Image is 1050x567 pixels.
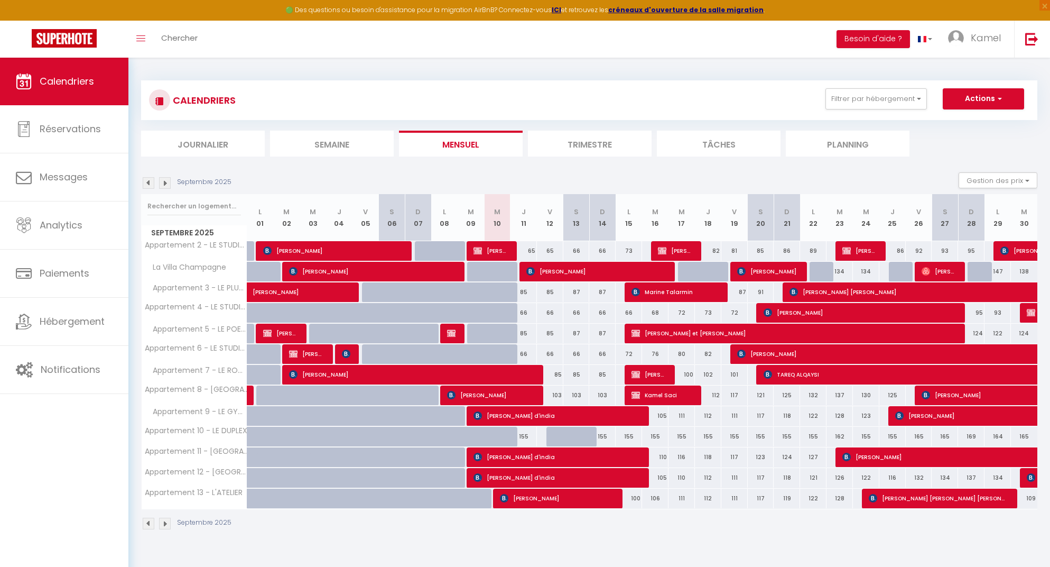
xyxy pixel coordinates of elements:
[737,261,797,281] span: [PERSON_NAME]
[853,468,879,488] div: 122
[825,88,927,109] button: Filtrer par hébergement
[971,31,1001,44] span: Kamel
[642,427,668,446] div: 155
[695,427,721,446] div: 155
[774,468,800,488] div: 118
[774,406,800,426] div: 118
[537,344,563,364] div: 66
[984,468,1011,488] div: 134
[142,225,247,241] span: Septembre 2025
[679,207,685,217] abbr: M
[800,427,826,446] div: 155
[415,207,421,217] abbr: D
[916,207,921,217] abbr: V
[774,194,800,241] th: 21
[405,194,432,241] th: 07
[642,344,668,364] div: 76
[826,194,853,241] th: 23
[890,207,895,217] abbr: J
[668,406,695,426] div: 111
[879,427,906,446] div: 155
[812,207,815,217] abbr: L
[721,447,748,467] div: 117
[695,447,721,467] div: 118
[695,303,721,323] div: 73
[879,386,906,405] div: 125
[1011,324,1037,343] div: 124
[922,261,956,281] span: [PERSON_NAME]
[695,365,721,385] div: 102
[642,194,668,241] th: 16
[1011,489,1037,508] div: 109
[774,241,800,261] div: 86
[721,303,748,323] div: 72
[608,5,764,14] a: créneaux d'ouverture de la salle migration
[748,468,774,488] div: 117
[563,344,590,364] div: 66
[837,207,843,217] abbr: M
[143,468,249,476] span: Appartement 12 - [GEOGRAPHIC_DATA]
[258,207,262,217] abbr: L
[263,323,298,343] span: [PERSON_NAME]
[458,194,484,241] th: 09
[958,427,984,446] div: 169
[837,30,910,48] button: Besoin d'aide ?
[826,489,853,508] div: 128
[547,207,552,217] abbr: V
[289,261,453,281] span: [PERSON_NAME]
[143,365,249,377] span: Appartement 7 - LE ROMAN
[800,468,826,488] div: 121
[906,241,932,261] div: 92
[510,303,537,323] div: 66
[853,386,879,405] div: 130
[143,386,249,394] span: Appartement 8 - [GEOGRAPHIC_DATA]
[1011,262,1037,281] div: 138
[447,323,456,343] span: [PERSON_NAME]
[141,131,265,157] li: Journalier
[177,518,231,528] p: Septembre 2025
[40,315,105,328] span: Hébergement
[984,324,1011,343] div: 122
[143,489,243,497] span: Appartement 13 - L'ATELIER
[748,447,774,467] div: 123
[1011,427,1037,446] div: 165
[40,75,94,88] span: Calendriers
[879,194,906,241] th: 25
[668,489,695,508] div: 111
[247,282,274,303] a: [PERSON_NAME]
[589,427,616,446] div: 155
[147,197,241,216] input: Rechercher un logement...
[40,218,82,232] span: Analytics
[589,324,616,343] div: 87
[289,364,531,385] span: [PERSON_NAME]
[748,489,774,508] div: 117
[616,194,642,241] th: 15
[800,489,826,508] div: 122
[984,303,1011,323] div: 93
[537,303,563,323] div: 66
[40,122,101,135] span: Réservations
[352,194,379,241] th: 05
[984,427,1011,446] div: 164
[589,282,616,302] div: 87
[537,324,563,343] div: 85
[732,207,737,217] abbr: V
[695,468,721,488] div: 112
[642,468,668,488] div: 105
[273,194,300,241] th: 02
[721,194,748,241] th: 19
[786,131,909,157] li: Planning
[642,489,668,508] div: 106
[473,468,637,488] span: [PERSON_NAME] d'india
[853,427,879,446] div: 155
[748,406,774,426] div: 117
[473,241,508,261] span: [PERSON_NAME]
[800,406,826,426] div: 122
[1025,32,1038,45] img: logout
[657,131,780,157] li: Tâches
[853,262,879,281] div: 134
[695,489,721,508] div: 112
[748,386,774,405] div: 121
[32,29,97,48] img: Super Booking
